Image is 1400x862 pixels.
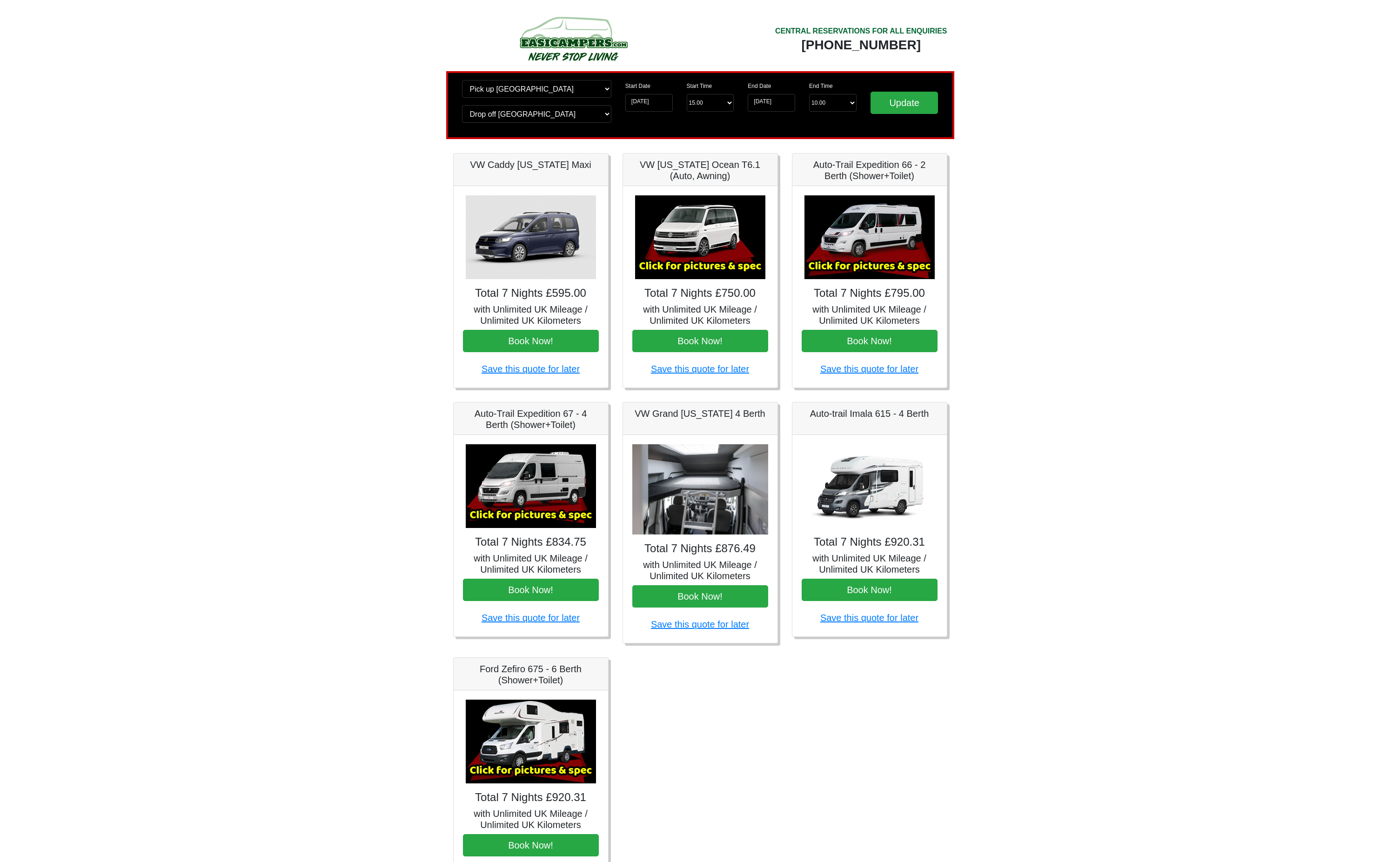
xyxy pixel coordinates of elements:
div: CENTRAL RESERVATIONS FOR ALL ENQUIRIES [775,26,947,37]
h5: VW Grand [US_STATE] 4 Berth [632,408,768,419]
label: End Time [809,82,833,90]
button: Book Now! [632,330,768,352]
button: Book Now! [463,579,599,601]
a: Save this quote for later [482,364,580,374]
div: [PHONE_NUMBER] [775,37,947,53]
h5: Auto-trail Imala 615 - 4 Berth [802,408,938,419]
img: VW Caddy California Maxi [466,195,596,279]
button: Book Now! [802,330,938,352]
img: Auto-Trail Expedition 66 - 2 Berth (Shower+Toilet) [804,195,935,279]
a: Save this quote for later [820,364,918,374]
input: Update [871,92,938,114]
a: Save this quote for later [820,613,918,623]
input: Start Date [625,94,673,112]
a: Save this quote for later [482,613,580,623]
img: Auto-Trail Expedition 67 - 4 Berth (Shower+Toilet) [466,444,596,528]
h5: with Unlimited UK Mileage / Unlimited UK Kilometers [463,808,599,830]
h4: Total 7 Nights £750.00 [632,287,768,300]
a: Save this quote for later [651,364,749,374]
h5: Ford Zefiro 675 - 6 Berth (Shower+Toilet) [463,663,599,686]
button: Book Now! [463,330,599,352]
h4: Total 7 Nights £876.49 [632,542,768,555]
h5: with Unlimited UK Mileage / Unlimited UK Kilometers [463,553,599,575]
img: Auto-trail Imala 615 - 4 Berth [804,444,935,528]
input: Return Date [748,94,795,112]
h4: Total 7 Nights £834.75 [463,535,599,549]
h5: with Unlimited UK Mileage / Unlimited UK Kilometers [632,559,768,581]
h5: with Unlimited UK Mileage / Unlimited UK Kilometers [802,553,938,575]
h4: Total 7 Nights £920.31 [802,535,938,549]
button: Book Now! [632,585,768,608]
button: Book Now! [463,834,599,856]
h4: Total 7 Nights £795.00 [802,287,938,300]
label: End Date [748,82,771,90]
button: Book Now! [802,579,938,601]
img: VW California Ocean T6.1 (Auto, Awning) [635,195,765,279]
a: Save this quote for later [651,619,749,629]
h5: with Unlimited UK Mileage / Unlimited UK Kilometers [802,304,938,326]
h5: Auto-Trail Expedition 66 - 2 Berth (Shower+Toilet) [802,159,938,181]
h5: Auto-Trail Expedition 67 - 4 Berth (Shower+Toilet) [463,408,599,430]
h4: Total 7 Nights £920.31 [463,791,599,804]
label: Start Time [687,82,712,90]
img: VW Grand California 4 Berth [632,444,768,535]
img: campers-checkout-logo.png [485,13,662,64]
label: Start Date [625,82,650,90]
h4: Total 7 Nights £595.00 [463,287,599,300]
h5: with Unlimited UK Mileage / Unlimited UK Kilometers [632,304,768,326]
h5: VW [US_STATE] Ocean T6.1 (Auto, Awning) [632,159,768,181]
h5: VW Caddy [US_STATE] Maxi [463,159,599,170]
h5: with Unlimited UK Mileage / Unlimited UK Kilometers [463,304,599,326]
img: Ford Zefiro 675 - 6 Berth (Shower+Toilet) [466,700,596,783]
